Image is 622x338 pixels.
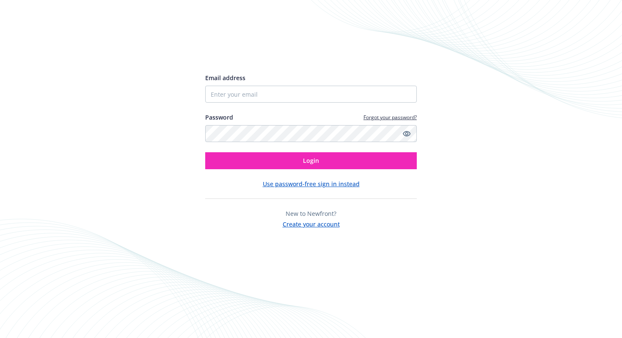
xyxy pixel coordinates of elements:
[402,128,412,139] a: Show password
[363,114,417,121] a: Forgot your password?
[263,179,360,188] button: Use password-free sign in instead
[205,113,233,122] label: Password
[205,152,417,169] button: Login
[286,210,336,218] span: New to Newfront?
[283,218,340,229] button: Create your account
[303,156,319,165] span: Login
[205,43,285,58] img: Newfront logo
[205,125,417,142] input: Enter your password
[205,74,245,82] span: Email address
[205,86,417,103] input: Enter your email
